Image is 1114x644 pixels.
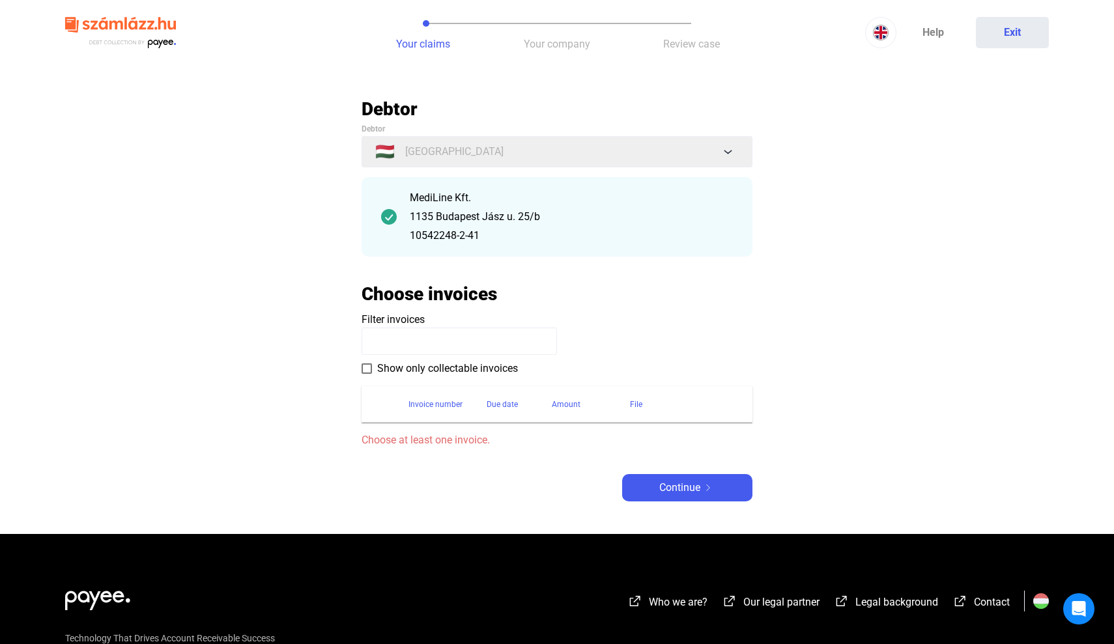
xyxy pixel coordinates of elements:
span: Continue [659,480,700,496]
img: szamlazzhu-logo [65,12,176,54]
div: Due date [487,397,518,412]
img: external-link-white [722,595,737,608]
img: checkmark-darker-green-circle [381,209,397,225]
img: external-link-white [627,595,643,608]
span: Our legal partner [743,596,820,608]
img: arrow-right-white [700,484,716,491]
div: Amount [552,397,630,412]
span: Contact [974,596,1010,608]
span: Show only collectable invoices [377,361,518,376]
a: external-link-whiteOur legal partner [722,598,820,610]
a: external-link-whiteWho we are? [627,598,707,610]
a: external-link-whiteLegal background [834,598,938,610]
span: Legal background [855,596,938,608]
div: Amount [552,397,580,412]
span: Your company [524,38,590,50]
span: Review case [663,38,720,50]
button: Continuearrow-right-white [622,474,752,501]
a: external-link-whiteContact [952,598,1010,610]
span: [GEOGRAPHIC_DATA] [405,144,504,160]
img: HU.svg [1033,593,1049,609]
div: File [630,397,642,412]
div: 10542248-2-41 [410,228,733,244]
img: external-link-white [952,595,968,608]
img: EN [873,25,889,40]
span: Debtor [362,124,385,133]
div: Invoice number [408,397,463,412]
button: 🇭🇺[GEOGRAPHIC_DATA] [362,136,752,167]
button: Exit [976,17,1049,48]
span: Your claims [396,38,450,50]
h2: Debtor [362,98,752,120]
div: Invoice number [408,397,487,412]
span: Choose at least one invoice. [362,432,752,448]
span: 🇭🇺 [375,144,395,160]
img: external-link-white [834,595,850,608]
button: EN [865,17,896,48]
div: Open Intercom Messenger [1063,593,1094,624]
span: Who we are? [649,596,707,608]
a: Help [896,17,969,48]
h2: Choose invoices [362,283,497,305]
div: 1135 Budapest Jász u. 25/b [410,209,733,225]
span: Filter invoices [362,313,425,326]
img: white-payee-white-dot.svg [65,583,130,610]
div: File [630,397,737,412]
div: Due date [487,397,552,412]
div: MediLine Kft. [410,190,733,206]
